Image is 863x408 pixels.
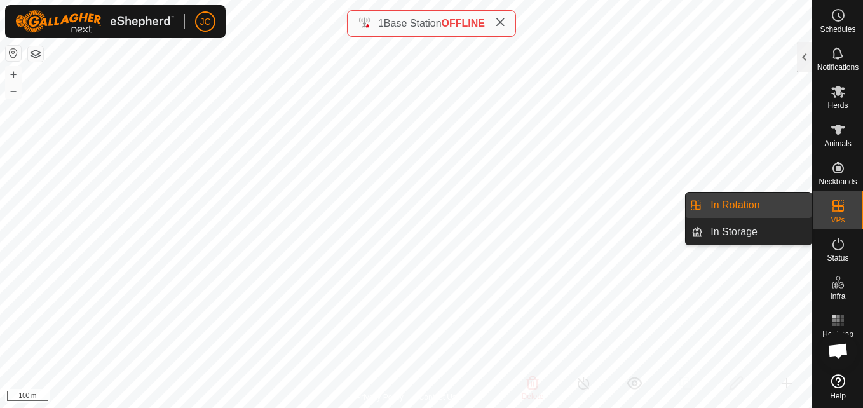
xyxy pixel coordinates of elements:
[6,46,21,61] button: Reset Map
[378,18,384,29] span: 1
[28,46,43,62] button: Map Layers
[710,198,759,213] span: In Rotation
[703,193,812,218] a: In Rotation
[820,25,855,33] span: Schedules
[831,216,845,224] span: VPs
[822,330,853,338] span: Heatmap
[15,10,174,33] img: Gallagher Logo
[819,332,857,370] div: Open chat
[817,64,859,71] span: Notifications
[200,15,210,29] span: JC
[824,140,852,147] span: Animals
[686,219,812,245] li: In Storage
[442,18,485,29] span: OFFLINE
[356,391,404,403] a: Privacy Policy
[384,18,442,29] span: Base Station
[6,83,21,99] button: –
[686,193,812,218] li: In Rotation
[419,391,456,403] a: Contact Us
[827,254,848,262] span: Status
[703,219,812,245] a: In Storage
[830,392,846,400] span: Help
[710,224,758,240] span: In Storage
[830,292,845,300] span: Infra
[819,178,857,186] span: Neckbands
[6,67,21,82] button: +
[813,369,863,405] a: Help
[827,102,848,109] span: Herds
